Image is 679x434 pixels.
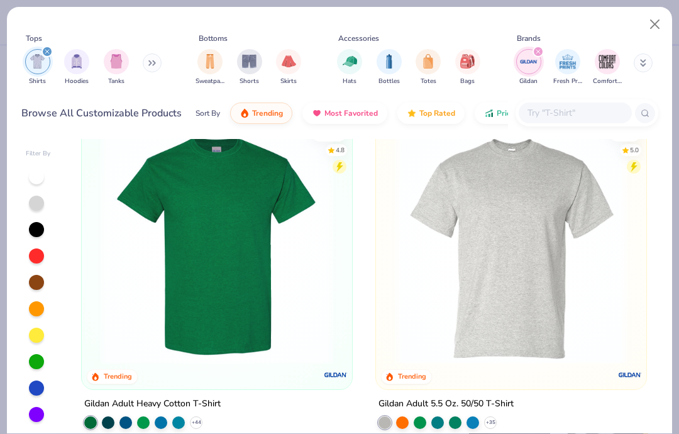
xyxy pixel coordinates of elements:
[553,77,582,86] span: Fresh Prints
[593,49,622,86] button: filter button
[230,103,292,124] button: Trending
[378,77,400,86] span: Bottles
[526,106,623,120] input: Try "T-Shirt"
[455,49,480,86] button: filter button
[497,108,515,118] span: Price
[630,145,639,155] div: 5.0
[26,33,42,44] div: Tops
[517,33,541,44] div: Brands
[516,49,541,86] div: filter for Gildan
[338,33,379,44] div: Accessories
[460,77,475,86] span: Bags
[593,77,622,86] span: Comfort Colors
[516,49,541,86] button: filter button
[196,108,220,119] div: Sort By
[416,49,441,86] button: filter button
[237,49,262,86] div: filter for Shorts
[419,108,455,118] span: Top Rated
[382,54,396,69] img: Bottles Image
[109,54,123,69] img: Tanks Image
[30,54,45,69] img: Shirts Image
[397,103,465,124] button: Top Rated
[280,77,297,86] span: Skirts
[421,77,436,86] span: Totes
[282,54,296,69] img: Skirts Image
[343,54,357,69] img: Hats Image
[237,49,262,86] button: filter button
[192,418,201,426] span: + 44
[240,77,259,86] span: Shorts
[196,77,224,86] span: Sweatpants
[389,131,634,364] img: 91159a56-43a2-494b-b098-e2c28039eaf0
[25,49,50,86] button: filter button
[643,13,667,36] button: Close
[485,418,495,426] span: + 35
[377,49,402,86] button: filter button
[553,49,582,86] div: filter for Fresh Prints
[64,49,89,86] button: filter button
[475,103,524,124] button: Price
[519,77,538,86] span: Gildan
[312,108,322,118] img: most_fav.gif
[460,54,474,69] img: Bags Image
[324,108,378,118] span: Most Favorited
[302,103,387,124] button: Most Favorited
[421,54,435,69] img: Totes Image
[378,396,514,411] div: Gildan Adult 5.5 Oz. 50/50 T-Shirt
[593,49,622,86] div: filter for Comfort Colors
[598,52,617,71] img: Comfort Colors Image
[337,49,362,86] button: filter button
[609,123,641,141] button: Like
[196,49,224,86] button: filter button
[343,77,356,86] span: Hats
[407,108,417,118] img: TopRated.gif
[70,54,84,69] img: Hoodies Image
[276,49,301,86] div: filter for Skirts
[377,49,402,86] div: filter for Bottles
[558,52,577,71] img: Fresh Prints Image
[323,362,348,387] img: Gildan logo
[336,145,345,155] div: 4.8
[199,33,228,44] div: Bottoms
[21,106,182,121] div: Browse All Customizable Products
[242,54,257,69] img: Shorts Image
[29,77,46,86] span: Shirts
[108,77,124,86] span: Tanks
[104,49,129,86] button: filter button
[553,49,582,86] button: filter button
[26,149,51,159] div: Filter By
[337,49,362,86] div: filter for Hats
[94,131,339,364] img: db319196-8705-402d-8b46-62aaa07ed94f
[276,49,301,86] button: filter button
[25,49,50,86] div: filter for Shirts
[65,77,89,86] span: Hoodies
[203,54,217,69] img: Sweatpants Image
[64,49,89,86] div: filter for Hoodies
[519,52,538,71] img: Gildan Image
[455,49,480,86] div: filter for Bags
[240,108,250,118] img: trending.gif
[84,396,221,411] div: Gildan Adult Heavy Cotton T-Shirt
[252,108,283,118] span: Trending
[311,123,347,141] button: Like
[416,49,441,86] div: filter for Totes
[617,362,642,387] img: Gildan logo
[104,49,129,86] div: filter for Tanks
[196,49,224,86] div: filter for Sweatpants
